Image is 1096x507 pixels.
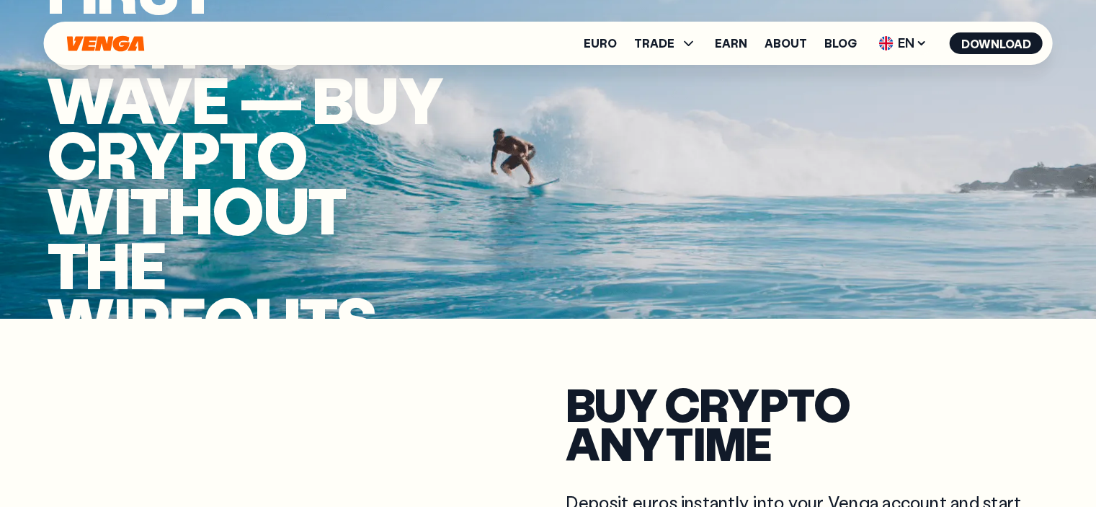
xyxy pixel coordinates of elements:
[634,38,674,49] span: TRADE
[950,32,1043,54] button: Download
[879,36,894,50] img: flag-uk
[765,38,807,49] a: About
[584,38,617,49] a: Euro
[634,35,698,52] span: TRADE
[874,32,932,55] span: EN
[566,384,1050,463] h2: buy crypto anytime
[66,35,146,52] svg: Home
[715,38,747,49] a: Earn
[824,38,857,49] a: Blog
